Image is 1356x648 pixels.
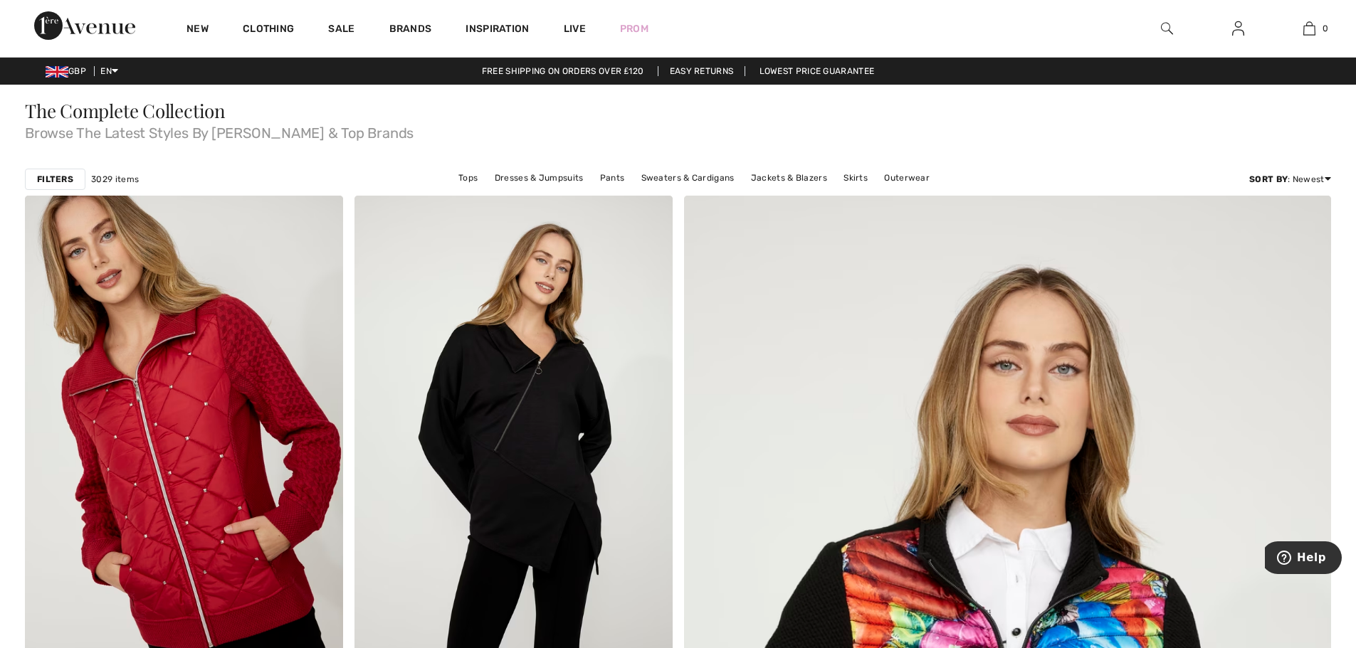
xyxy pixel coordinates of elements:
a: Pants [593,169,632,187]
a: Lowest Price Guarantee [748,66,886,76]
img: My Bag [1303,20,1315,37]
span: Browse The Latest Styles By [PERSON_NAME] & Top Brands [25,120,1331,140]
span: 0 [1323,22,1328,35]
a: Outerwear [877,169,937,187]
a: Free shipping on orders over ₤120 [471,66,656,76]
a: Live [564,21,586,36]
a: Sale [328,23,354,38]
img: search the website [1161,20,1173,37]
img: My Info [1232,20,1244,37]
span: Inspiration [466,23,529,38]
a: Clothing [243,23,294,38]
iframe: Opens a widget where you can find more information [1265,541,1342,577]
strong: Filters [37,173,73,186]
img: 1ère Avenue [34,11,135,40]
a: Easy Returns [658,66,746,76]
a: Prom [620,21,648,36]
span: The Complete Collection [25,98,226,123]
a: Skirts [836,169,875,187]
a: 0 [1274,20,1344,37]
div: : Newest [1249,173,1331,186]
a: Dresses & Jumpsuits [488,169,591,187]
a: New [186,23,209,38]
span: 3029 items [91,173,139,186]
a: Sweaters & Cardigans [634,169,742,187]
span: EN [100,66,118,76]
a: Brands [389,23,432,38]
a: Sign In [1221,20,1256,38]
a: Jackets & Blazers [744,169,834,187]
a: Tops [451,169,485,187]
span: GBP [46,66,92,76]
strong: Sort By [1249,174,1288,184]
img: UK Pound [46,66,68,78]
